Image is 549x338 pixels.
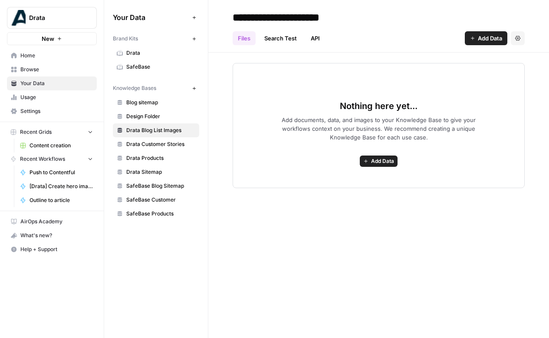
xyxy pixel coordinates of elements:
[113,193,199,207] a: SafeBase Customer
[113,165,199,179] a: Drata Sitemap
[126,63,195,71] span: SafeBase
[268,116,490,142] span: Add documents, data, and images to your Knowledge Base to give your workflows context on your bus...
[7,229,97,242] button: What's new?
[16,193,97,207] a: Outline to article
[20,80,93,87] span: Your Data
[113,207,199,221] a: SafeBase Products
[42,34,54,43] span: New
[126,168,195,176] span: Drata Sitemap
[113,84,156,92] span: Knowledge Bases
[126,49,195,57] span: Drata
[113,179,199,193] a: SafeBase Blog Sitemap
[113,151,199,165] a: Drata Products
[465,31,507,45] button: Add Data
[126,182,195,190] span: SafeBase Blog Sitemap
[30,142,93,149] span: Content creation
[7,104,97,118] a: Settings
[113,46,199,60] a: Drata
[7,90,97,104] a: Usage
[126,210,195,218] span: SafeBase Products
[7,229,96,242] div: What's new?
[7,215,97,229] a: AirOps Academy
[20,107,93,115] span: Settings
[20,93,93,101] span: Usage
[113,109,199,123] a: Design Folder
[20,52,93,60] span: Home
[113,35,138,43] span: Brand Kits
[126,154,195,162] span: Drata Products
[16,139,97,152] a: Content creation
[126,99,195,106] span: Blog sitemap
[113,137,199,151] a: Drata Customer Stories
[340,100,418,112] span: Nothing here yet...
[7,49,97,63] a: Home
[7,7,97,29] button: Workspace: Drata
[7,32,97,45] button: New
[20,155,65,163] span: Recent Workflows
[113,60,199,74] a: SafeBase
[7,242,97,256] button: Help + Support
[29,13,82,22] span: Drata
[16,179,97,193] a: [Drata] Create hero image
[259,31,302,45] a: Search Test
[478,34,502,43] span: Add Data
[126,126,195,134] span: Drata Blog List Images
[306,31,325,45] a: API
[113,96,199,109] a: Blog sitemap
[7,76,97,90] a: Your Data
[30,182,93,190] span: [Drata] Create hero image
[371,157,394,165] span: Add Data
[126,113,195,120] span: Design Folder
[233,31,256,45] a: Files
[113,12,189,23] span: Your Data
[20,128,52,136] span: Recent Grids
[20,245,93,253] span: Help + Support
[7,152,97,166] button: Recent Workflows
[30,169,93,176] span: Push to Contentful
[7,63,97,76] a: Browse
[126,196,195,204] span: SafeBase Customer
[126,140,195,148] span: Drata Customer Stories
[30,196,93,204] span: Outline to article
[360,156,398,167] button: Add Data
[20,66,93,73] span: Browse
[7,126,97,139] button: Recent Grids
[10,10,26,26] img: Drata Logo
[20,218,93,225] span: AirOps Academy
[113,123,199,137] a: Drata Blog List Images
[16,166,97,179] a: Push to Contentful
